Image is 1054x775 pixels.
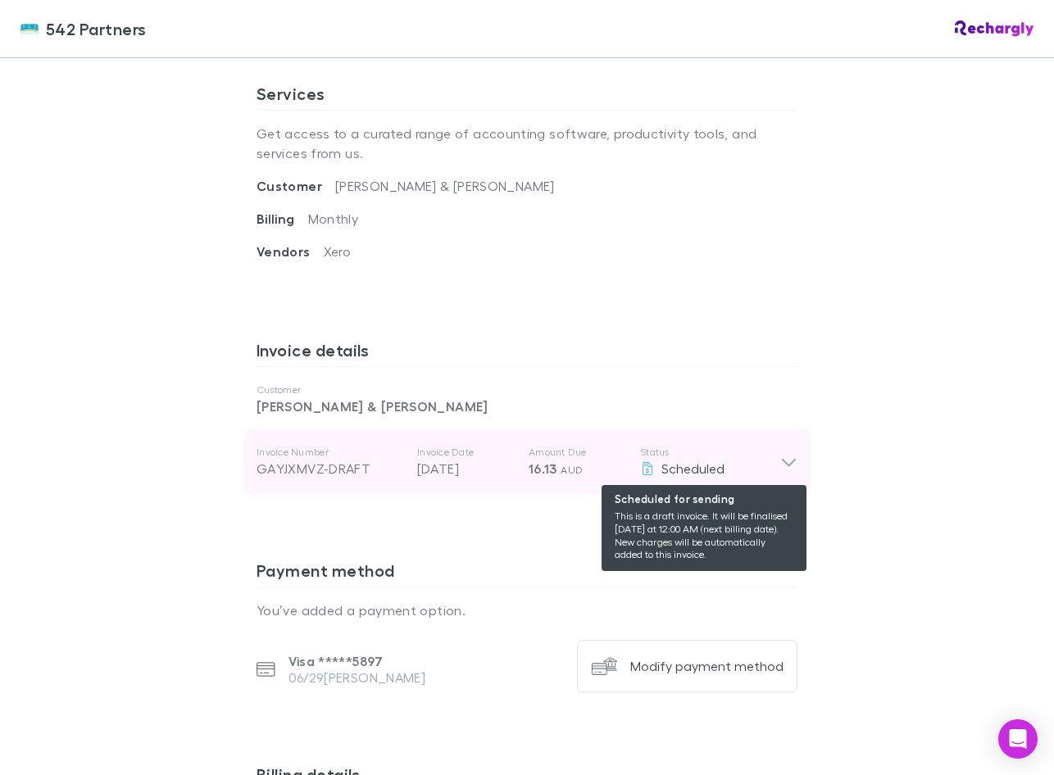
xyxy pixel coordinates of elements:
p: [DATE] [417,459,516,478]
span: 542 Partners [46,16,147,41]
p: Get access to a curated range of accounting software, productivity tools, and services from us . [257,111,797,176]
p: Status [640,446,780,459]
p: Customer [257,383,797,397]
span: Monthly [308,211,359,226]
img: Rechargly Logo [955,20,1034,37]
p: Invoice Date [417,446,516,459]
p: [PERSON_NAME] & [PERSON_NAME] [257,397,797,416]
p: Amount Due [529,446,627,459]
span: [PERSON_NAME] & [PERSON_NAME] [335,178,555,193]
p: Invoice Number [257,446,404,459]
div: GAYJXMVZ-DRAFT [257,459,404,478]
h3: Invoice details [257,340,797,366]
button: Modify payment method [577,640,797,692]
span: Customer [257,178,335,194]
h3: Services [257,84,797,110]
div: Modify payment method [630,658,784,674]
span: Xero [324,243,351,259]
h3: Payment method [257,560,797,587]
img: 542 Partners's Logo [20,19,39,39]
span: AUD [561,464,583,476]
span: Vendors [257,243,324,260]
img: Modify payment method's Logo [591,653,617,679]
div: Invoice NumberGAYJXMVZ-DRAFTInvoice Date[DATE]Amount Due16.13 AUDStatus [243,429,811,495]
span: Scheduled [661,460,725,476]
span: 16.13 [529,460,557,477]
p: You’ve added a payment option. [257,601,797,620]
p: 06/29 [PERSON_NAME] [288,669,426,686]
div: Open Intercom Messenger [998,719,1038,759]
span: Billing [257,211,308,227]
